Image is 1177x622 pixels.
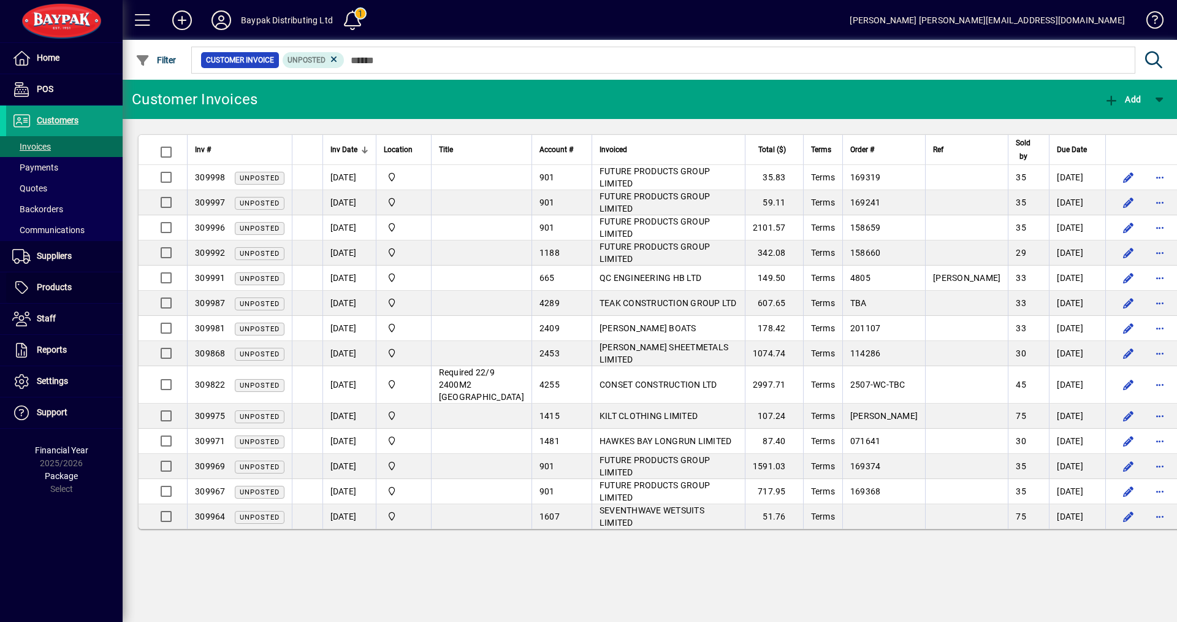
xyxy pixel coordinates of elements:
[195,198,226,207] span: 309997
[539,143,573,156] span: Account #
[283,52,345,68] mat-chip: Customer Invoice Status: Unposted
[600,323,696,333] span: [PERSON_NAME] BOATS
[745,404,803,429] td: 107.24
[1150,218,1170,237] button: More options
[745,479,803,504] td: 717.95
[1016,348,1026,358] span: 30
[850,461,881,471] span: 169374
[1118,167,1138,187] button: Edit
[132,90,257,109] div: Customer Invoices
[1150,268,1170,288] button: More options
[322,366,376,404] td: [DATE]
[12,183,47,193] span: Quotes
[1150,431,1170,451] button: More options
[933,143,943,156] span: Ref
[1150,167,1170,187] button: More options
[850,411,918,421] span: [PERSON_NAME]
[1104,94,1141,104] span: Add
[1016,136,1042,163] div: Sold by
[35,445,88,455] span: Financial Year
[1057,143,1087,156] span: Due Date
[600,380,717,390] span: CONSET CONSTRUCTION LTD
[745,316,803,341] td: 178.42
[1118,268,1138,288] button: Edit
[1118,218,1138,237] button: Edit
[745,215,803,240] td: 2101.57
[1049,341,1105,366] td: [DATE]
[439,367,524,402] span: Required 22/9 2400M2 [GEOGRAPHIC_DATA]
[600,480,710,502] span: FUTURE PRODUCTS GROUP LIMITED
[539,248,560,258] span: 1188
[1016,273,1026,283] span: 33
[384,510,424,523] span: Baypak - Onekawa
[1016,323,1026,333] span: 33
[811,461,835,471] span: Terms
[850,172,881,182] span: 169319
[539,273,555,283] span: 665
[322,291,376,316] td: [DATE]
[195,172,226,182] span: 309998
[240,413,280,421] span: Unposted
[1118,482,1138,501] button: Edit
[6,157,123,178] a: Payments
[1118,507,1138,526] button: Edit
[6,136,123,157] a: Invoices
[600,436,732,446] span: HAWKES BAY LONGRUN LIMITED
[384,143,424,156] div: Location
[850,298,867,308] span: TBA
[240,225,280,232] span: Unposted
[206,54,274,66] span: Customer Invoice
[322,479,376,504] td: [DATE]
[539,198,555,207] span: 901
[1049,165,1105,190] td: [DATE]
[1118,431,1138,451] button: Edit
[1016,223,1026,232] span: 35
[6,304,123,334] a: Staff
[850,143,918,156] div: Order #
[1101,88,1144,110] button: Add
[1118,193,1138,212] button: Edit
[811,223,835,232] span: Terms
[1016,380,1026,390] span: 45
[933,273,1000,283] span: [PERSON_NAME]
[745,429,803,454] td: 87.40
[1057,143,1098,156] div: Due Date
[1118,406,1138,426] button: Edit
[322,341,376,366] td: [DATE]
[322,504,376,529] td: [DATE]
[539,380,560,390] span: 4255
[37,313,56,323] span: Staff
[850,10,1125,30] div: [PERSON_NAME] [PERSON_NAME][EMAIL_ADDRESS][DOMAIN_NAME]
[1049,291,1105,316] td: [DATE]
[1049,429,1105,454] td: [DATE]
[240,250,280,258] span: Unposted
[811,512,835,521] span: Terms
[384,347,424,360] span: Baypak - Onekawa
[811,411,835,421] span: Terms
[600,191,710,213] span: FUTURE PRODUCTS GROUP LIMITED
[745,504,803,529] td: 51.76
[322,316,376,341] td: [DATE]
[1118,318,1138,338] button: Edit
[195,323,226,333] span: 309981
[1137,2,1162,42] a: Knowledge Base
[37,345,67,355] span: Reports
[1016,411,1026,421] span: 75
[745,165,803,190] td: 35.83
[37,407,67,417] span: Support
[850,223,881,232] span: 158659
[384,196,424,209] span: Baypak - Onekawa
[202,9,241,31] button: Profile
[600,143,737,156] div: Invoiced
[37,251,72,261] span: Suppliers
[195,512,226,521] span: 309964
[6,220,123,240] a: Communications
[1150,406,1170,426] button: More options
[811,198,835,207] span: Terms
[745,240,803,266] td: 342.08
[288,56,326,64] span: Unposted
[384,459,424,473] span: Baypak - Onekawa
[135,55,177,65] span: Filter
[162,9,202,31] button: Add
[745,190,803,215] td: 59.11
